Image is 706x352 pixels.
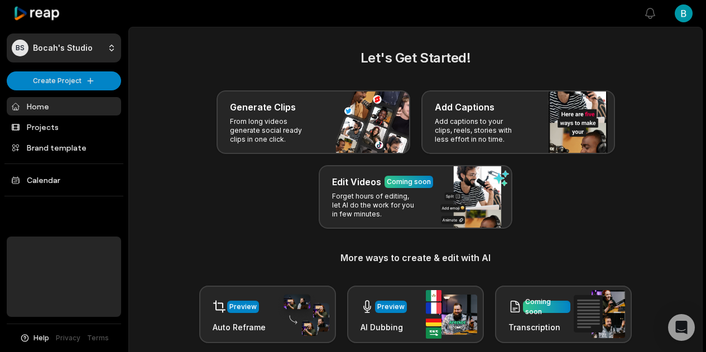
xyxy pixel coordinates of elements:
[332,175,381,189] h3: Edit Videos
[332,192,419,219] p: Forget hours of editing, let AI do the work for you in few minutes.
[387,177,431,187] div: Coming soon
[213,321,266,333] h3: Auto Reframe
[56,333,80,343] a: Privacy
[7,71,121,90] button: Create Project
[230,100,296,114] h3: Generate Clips
[435,100,494,114] h3: Add Captions
[525,297,568,317] div: Coming soon
[33,43,93,53] p: Bocah's Studio
[361,321,407,333] h3: AI Dubbing
[33,333,49,343] span: Help
[7,138,121,157] a: Brand template
[7,118,121,136] a: Projects
[7,97,121,115] a: Home
[426,290,477,339] img: ai_dubbing.png
[7,171,121,189] a: Calendar
[574,290,625,338] img: transcription.png
[668,314,695,341] div: Open Intercom Messenger
[142,48,689,68] h2: Let's Get Started!
[278,293,329,336] img: auto_reframe.png
[508,321,570,333] h3: Transcription
[20,333,49,343] button: Help
[435,117,521,144] p: Add captions to your clips, reels, stories with less effort in no time.
[142,251,689,264] h3: More ways to create & edit with AI
[230,117,316,144] p: From long videos generate social ready clips in one click.
[87,333,109,343] a: Terms
[12,40,28,56] div: BS
[377,302,405,312] div: Preview
[229,302,257,312] div: Preview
